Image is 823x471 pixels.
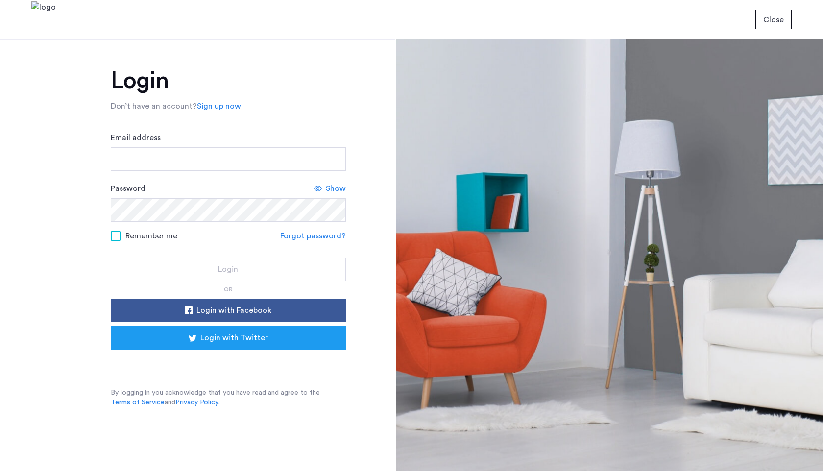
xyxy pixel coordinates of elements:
span: Don’t have an account? [111,102,197,110]
span: Login with Facebook [196,305,271,316]
span: or [224,286,233,292]
h1: Login [111,69,346,93]
span: Close [763,14,784,25]
label: Password [111,183,145,194]
span: Remember me [125,230,177,242]
img: logo [31,1,56,38]
a: Terms of Service [111,398,165,407]
button: button [755,10,792,29]
p: By logging in you acknowledge that you have read and agree to the and . [111,388,346,407]
span: Login [218,263,238,275]
a: Privacy Policy [175,398,218,407]
span: Show [326,183,346,194]
button: button [111,299,346,322]
button: button [111,258,346,281]
a: Forgot password? [280,230,346,242]
a: Sign up now [197,100,241,112]
label: Email address [111,132,161,143]
button: button [111,326,346,350]
span: Login with Twitter [200,332,268,344]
